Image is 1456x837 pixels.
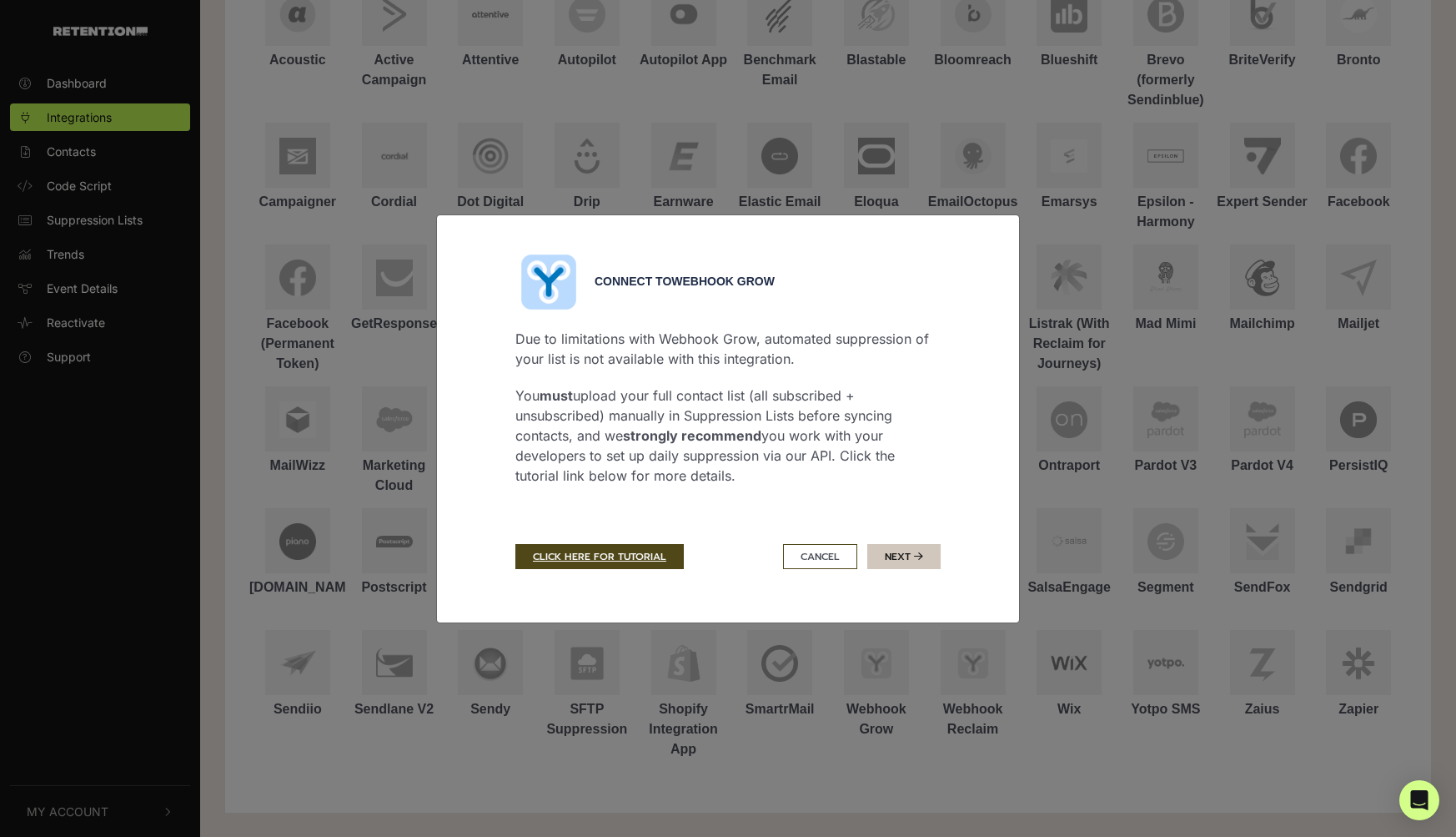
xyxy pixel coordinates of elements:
p: Due to limitations with Webhook Grow, automated suppression of your list is not available with th... [515,329,941,369]
button: Next [867,544,941,569]
span: Webhook Grow [671,275,775,288]
div: Open Intercom Messenger [1399,780,1439,820]
p: You upload your full contact list (all subscribed + unsubscribed) manually in Suppression Lists b... [515,386,941,486]
button: Cancel [783,544,857,569]
strong: must [540,387,573,404]
strong: strongly recommend [623,427,761,444]
a: CLICK HERE FOR TUTORIAL [515,544,684,569]
img: Webhook Grow [515,249,582,315]
div: Connect to [595,273,941,290]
